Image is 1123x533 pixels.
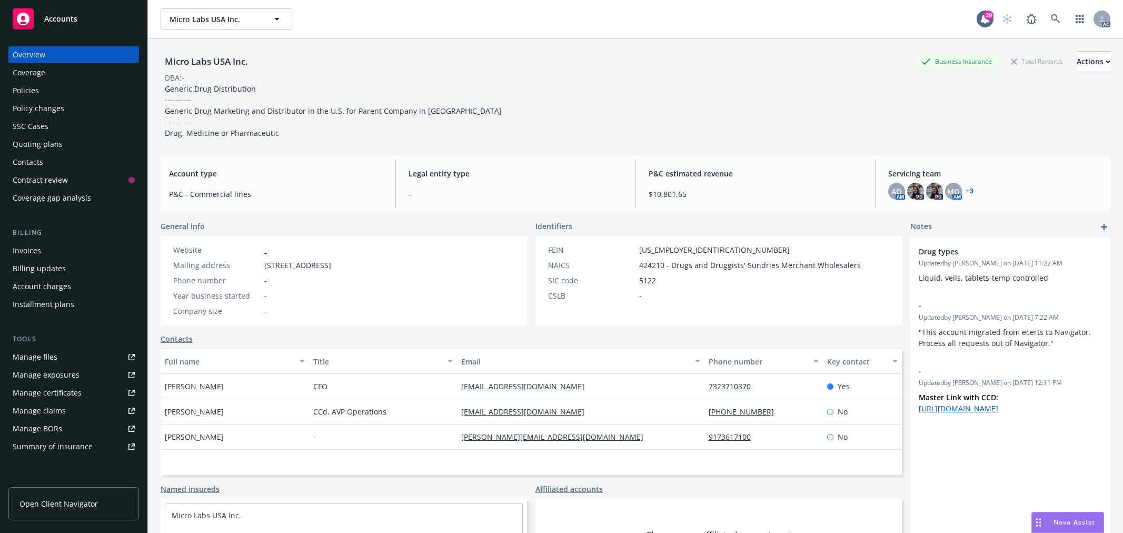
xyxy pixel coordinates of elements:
[639,275,656,286] span: 5122
[1021,8,1042,29] a: Report a Bug
[8,384,139,401] a: Manage certificates
[264,275,267,286] span: -
[13,154,43,171] div: Contacts
[13,136,63,153] div: Quoting plans
[8,260,139,277] a: Billing updates
[165,84,502,138] span: Generic Drug Distribution ---------- Generic Drug Marketing and Distributor in the U.S. for Paren...
[919,313,1102,322] span: Updated by [PERSON_NAME] on [DATE] 7:22 AM
[1098,221,1110,233] a: add
[409,189,622,200] span: -
[13,118,48,135] div: SSC Cases
[8,154,139,171] a: Contacts
[919,378,1102,388] span: Updated by [PERSON_NAME] on [DATE] 12:11 PM
[13,82,39,99] div: Policies
[709,407,782,417] a: [PHONE_NUMBER]
[888,168,1102,179] span: Servicing team
[165,72,184,83] div: DBA: -
[1077,52,1110,72] div: Actions
[461,356,688,367] div: Email
[13,172,68,189] div: Contract review
[309,349,458,374] button: Title
[984,11,993,20] div: 39
[649,189,862,200] span: $10,801.65
[8,64,139,81] a: Coverage
[170,14,261,25] span: Micro Labs USA Inc.
[639,244,790,255] span: [US_EMPLOYER_IDENTIFICATION_NUMBER]
[548,290,635,301] div: CSLB
[8,334,139,344] div: Tools
[13,367,79,383] div: Manage exposures
[1069,8,1090,29] a: Switch app
[639,260,861,271] span: 424210 - Drugs and Druggists' Sundries Merchant Wholesalers
[161,221,205,232] span: General info
[161,349,309,374] button: Full name
[649,168,862,179] span: P&C estimated revenue
[823,349,902,374] button: Key contact
[8,242,139,259] a: Invoices
[919,273,1048,283] span: Liquid, veils, tablets-temp controlled
[13,100,64,117] div: Policy changes
[709,432,759,442] a: 9173617100
[838,431,848,442] span: No
[910,357,1110,422] div: -Updatedby [PERSON_NAME] on [DATE] 12:11 PMMaster Link with CCD: [URL][DOMAIN_NAME]
[919,246,1075,257] span: Drug types
[8,420,139,437] a: Manage BORs
[8,118,139,135] a: SSC Cases
[264,245,267,255] a: -
[13,278,71,295] div: Account charges
[709,356,807,367] div: Phone number
[13,190,91,206] div: Coverage gap analysis
[165,356,293,367] div: Full name
[461,381,593,391] a: [EMAIL_ADDRESS][DOMAIN_NAME]
[919,259,1102,268] span: Updated by [PERSON_NAME] on [DATE] 11:22 AM
[919,300,1075,311] span: -
[8,4,139,34] a: Accounts
[461,407,593,417] a: [EMAIL_ADDRESS][DOMAIN_NAME]
[8,100,139,117] a: Policy changes
[165,381,224,392] span: [PERSON_NAME]
[535,483,603,495] a: Affiliated accounts
[919,403,998,413] a: [URL][DOMAIN_NAME]
[838,406,848,417] span: No
[916,55,997,68] div: Business Insurance
[173,305,260,317] div: Company size
[8,349,139,366] a: Manage files
[1077,51,1110,72] button: Actions
[165,431,224,442] span: [PERSON_NAME]
[926,183,943,200] img: photo
[165,406,224,417] span: [PERSON_NAME]
[997,8,1018,29] a: Start snowing
[548,275,635,286] div: SIC code
[313,356,442,367] div: Title
[461,432,652,442] a: [PERSON_NAME][EMAIL_ADDRESS][DOMAIN_NAME]
[8,172,139,189] a: Contract review
[264,305,267,317] span: -
[1045,8,1066,29] a: Search
[169,189,383,200] span: P&C - Commercial lines
[264,260,331,271] span: [STREET_ADDRESS]
[709,381,759,391] a: 7323710370
[313,431,316,442] span: -
[13,64,45,81] div: Coverage
[919,366,1075,377] span: -
[1032,512,1045,532] div: Drag to move
[8,367,139,383] span: Manage exposures
[172,510,241,520] a: Micro Labs USA Inc.
[8,228,139,238] div: Billing
[13,46,45,63] div: Overview
[409,168,622,179] span: Legal entity type
[13,402,66,419] div: Manage claims
[910,238,1110,292] div: Drug typesUpdatedby [PERSON_NAME] on [DATE] 11:22 AMLiquid, veils, tablets-temp controlled
[313,381,327,392] span: CFO
[919,392,998,402] strong: Master Link with CCD:
[13,296,74,313] div: Installment plans
[966,188,973,194] a: +3
[8,278,139,295] a: Account charges
[8,438,139,455] a: Summary of insurance
[161,333,193,344] a: Contacts
[8,402,139,419] a: Manage claims
[8,476,139,487] div: Analytics hub
[13,242,41,259] div: Invoices
[161,8,292,29] button: Micro Labs USA Inc.
[838,381,850,392] span: Yes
